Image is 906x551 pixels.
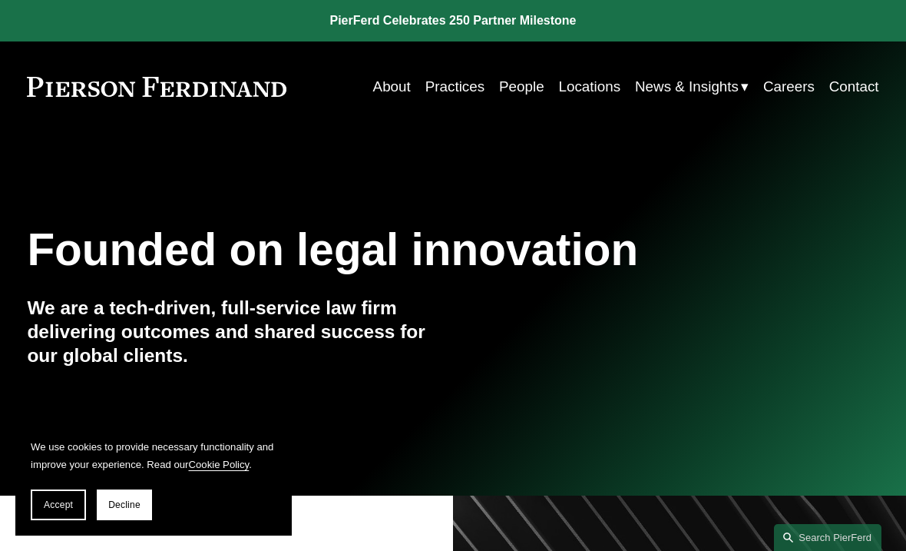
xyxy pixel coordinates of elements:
span: Decline [108,500,141,510]
a: About [373,72,411,101]
a: Careers [763,72,815,101]
h4: We are a tech-driven, full-service law firm delivering outcomes and shared success for our global... [27,296,453,367]
span: News & Insights [635,74,739,100]
a: Locations [559,72,621,101]
h1: Founded on legal innovation [27,224,736,276]
p: We use cookies to provide necessary functionality and improve your experience. Read our . [31,438,276,474]
a: Cookie Policy [189,459,250,470]
a: Contact [829,72,879,101]
button: Accept [31,490,86,520]
a: Search this site [774,524,881,551]
a: folder dropdown [635,72,749,101]
section: Cookie banner [15,423,292,536]
button: Decline [97,490,152,520]
a: People [499,72,544,101]
span: Accept [44,500,73,510]
a: Practices [425,72,484,101]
